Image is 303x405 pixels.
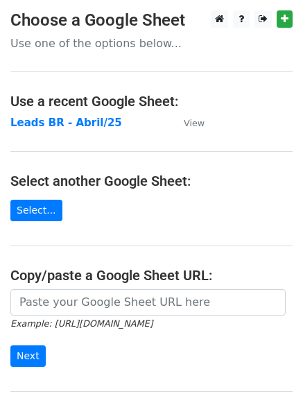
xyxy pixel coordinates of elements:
input: Paste your Google Sheet URL here [10,289,286,316]
input: Next [10,345,46,367]
h4: Use a recent Google Sheet: [10,93,293,110]
a: Select... [10,200,62,221]
small: View [184,118,205,128]
a: View [170,117,205,129]
p: Use one of the options below... [10,36,293,51]
h3: Choose a Google Sheet [10,10,293,31]
small: Example: [URL][DOMAIN_NAME] [10,318,153,329]
h4: Select another Google Sheet: [10,173,293,189]
h4: Copy/paste a Google Sheet URL: [10,267,293,284]
a: Leads BR - Abril/25 [10,117,122,129]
